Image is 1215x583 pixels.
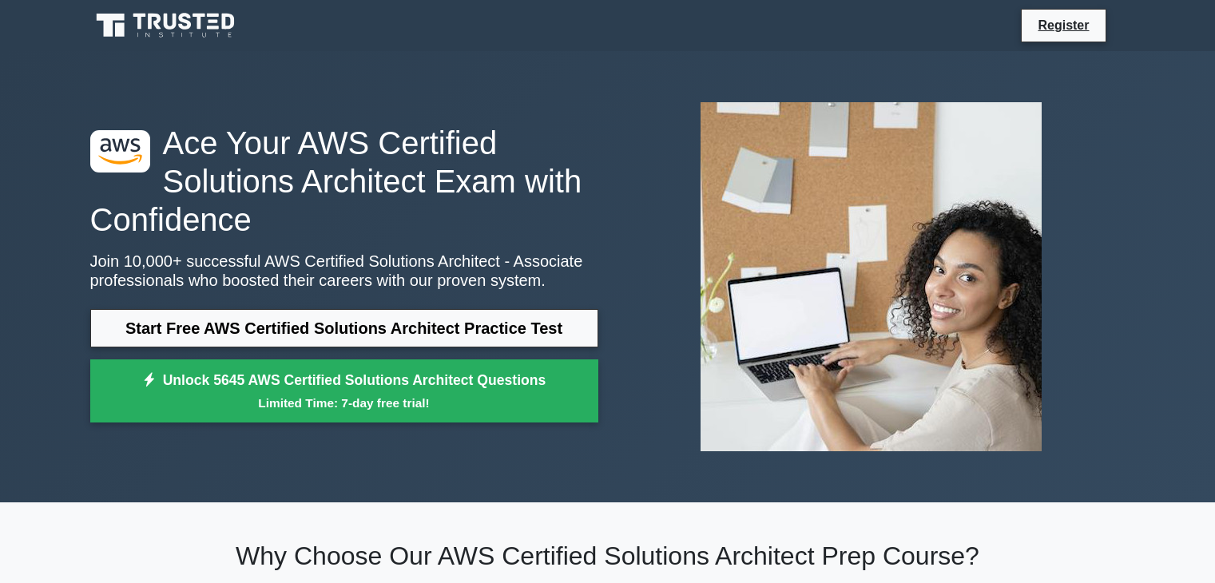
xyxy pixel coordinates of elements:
a: Start Free AWS Certified Solutions Architect Practice Test [90,309,598,347]
h1: Ace Your AWS Certified Solutions Architect Exam with Confidence [90,124,598,239]
h2: Why Choose Our AWS Certified Solutions Architect Prep Course? [90,541,1126,571]
a: Unlock 5645 AWS Certified Solutions Architect QuestionsLimited Time: 7-day free trial! [90,359,598,423]
p: Join 10,000+ successful AWS Certified Solutions Architect - Associate professionals who boosted t... [90,252,598,290]
a: Register [1028,15,1098,35]
small: Limited Time: 7-day free trial! [110,394,578,412]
